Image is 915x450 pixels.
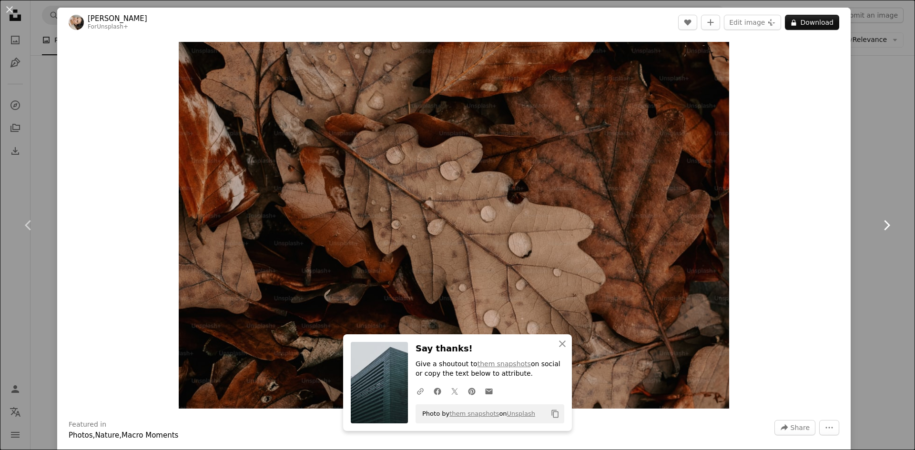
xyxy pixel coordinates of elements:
a: them snapshots [449,410,499,417]
a: Share on Facebook [429,381,446,400]
a: Macro Moments [122,431,178,440]
a: Nature [95,431,119,440]
button: Copy to clipboard [547,406,563,422]
button: Download [785,15,839,30]
img: a group of leaves with water droplets on them [179,42,729,409]
a: them snapshots [478,360,531,368]
button: Like [678,15,697,30]
p: Give a shoutout to on social or copy the text below to attribute. [416,360,564,379]
a: Photos [69,431,93,440]
a: [PERSON_NAME] [88,14,147,23]
a: Share over email [480,381,498,400]
span: , [119,431,122,440]
h3: Say thanks! [416,342,564,356]
button: Edit image [724,15,781,30]
a: Next [858,180,915,271]
a: Unsplash [507,410,535,417]
a: Unsplash+ [97,23,128,30]
div: For [88,23,147,31]
a: Share on Pinterest [463,381,480,400]
h3: Featured in [69,420,106,430]
img: Go to Polina Kuzovkova's profile [69,15,84,30]
button: Add to Collection [701,15,720,30]
button: More Actions [819,420,839,435]
button: Zoom in on this image [179,42,729,409]
span: Share [791,420,810,435]
span: Photo by on [417,406,535,421]
a: Share on Twitter [446,381,463,400]
span: , [93,431,95,440]
button: Share this image [774,420,815,435]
